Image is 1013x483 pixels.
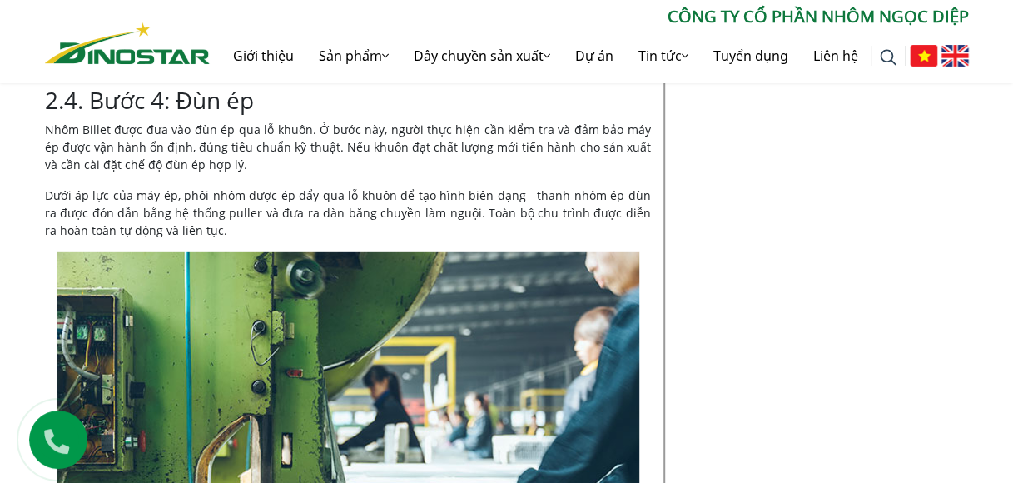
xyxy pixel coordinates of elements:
img: Tiếng Việt [910,45,937,67]
img: English [941,45,969,67]
a: Dự án [563,29,626,82]
h3: 2.4. Bước 4: Đùn ép [45,87,651,115]
a: Sản phẩm [306,29,401,82]
p: CÔNG TY CỔ PHẦN NHÔM NGỌC DIỆP [210,4,969,29]
a: Tuyển dụng [701,29,801,82]
a: Liên hệ [801,29,871,82]
p: Dưới áp lực của máy ép, phôi nhôm được ép đẩy qua lỗ khuôn để tạo hình biên dạng thanh nhôm ép đù... [45,187,651,239]
img: search [880,49,896,66]
a: Tin tức [626,29,701,82]
p: Nhôm Billet được đưa vào đùn ép qua lỗ khuôn. Ở bước này, người thực hiện cần kiểm tra và đảm bảo... [45,121,651,173]
a: Giới thiệu [221,29,306,82]
img: Nhôm Dinostar [45,22,210,64]
a: Dây chuyền sản xuất [401,29,563,82]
